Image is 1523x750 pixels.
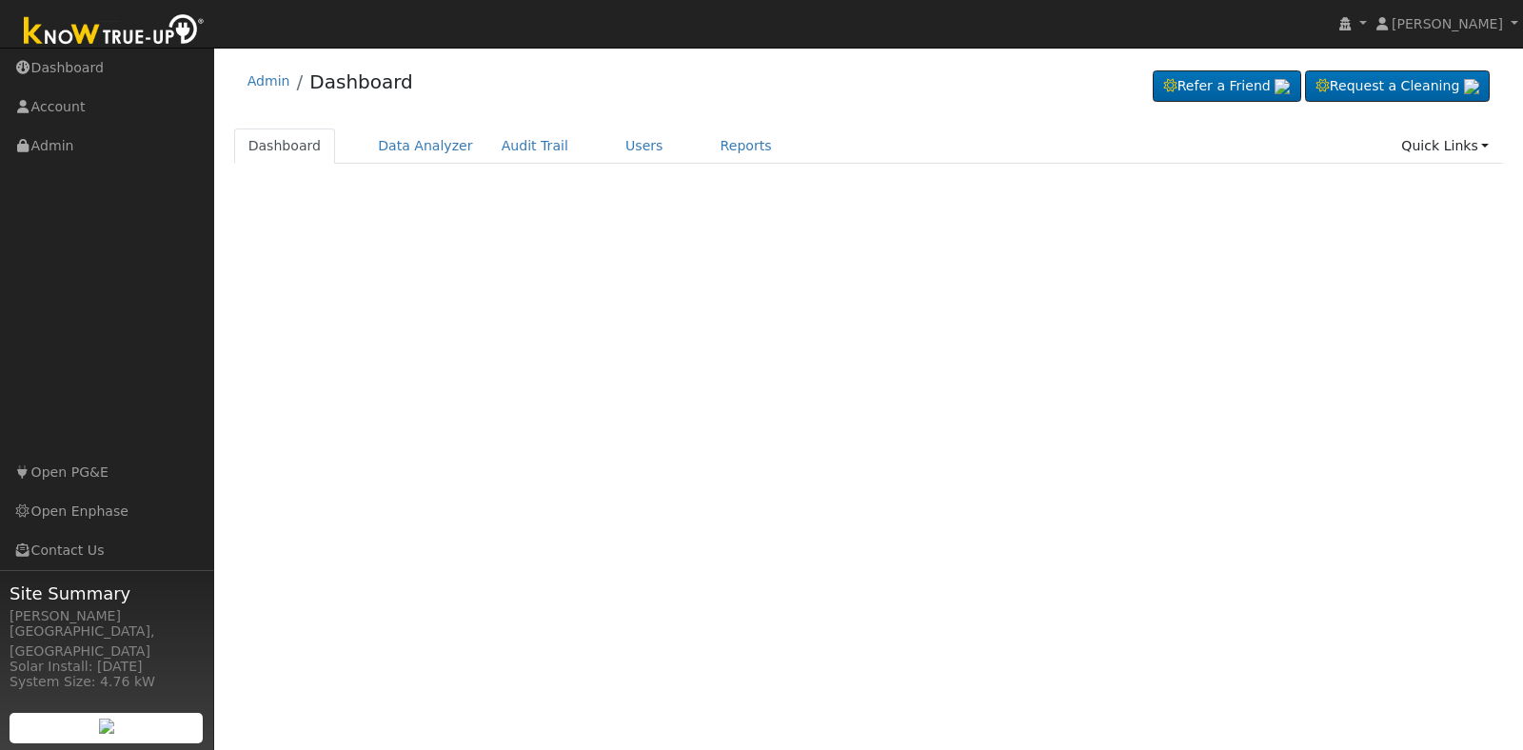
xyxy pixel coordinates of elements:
[14,10,214,53] img: Know True-Up
[706,128,786,164] a: Reports
[10,606,204,626] div: [PERSON_NAME]
[487,128,583,164] a: Audit Trail
[1305,70,1490,103] a: Request a Cleaning
[10,622,204,661] div: [GEOGRAPHIC_DATA], [GEOGRAPHIC_DATA]
[10,657,204,677] div: Solar Install: [DATE]
[234,128,336,164] a: Dashboard
[1464,79,1479,94] img: retrieve
[1153,70,1301,103] a: Refer a Friend
[1387,128,1503,164] a: Quick Links
[99,719,114,734] img: retrieve
[10,581,204,606] span: Site Summary
[1392,16,1503,31] span: [PERSON_NAME]
[10,672,204,692] div: System Size: 4.76 kW
[1275,79,1290,94] img: retrieve
[247,73,290,89] a: Admin
[364,128,487,164] a: Data Analyzer
[611,128,678,164] a: Users
[309,70,413,93] a: Dashboard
